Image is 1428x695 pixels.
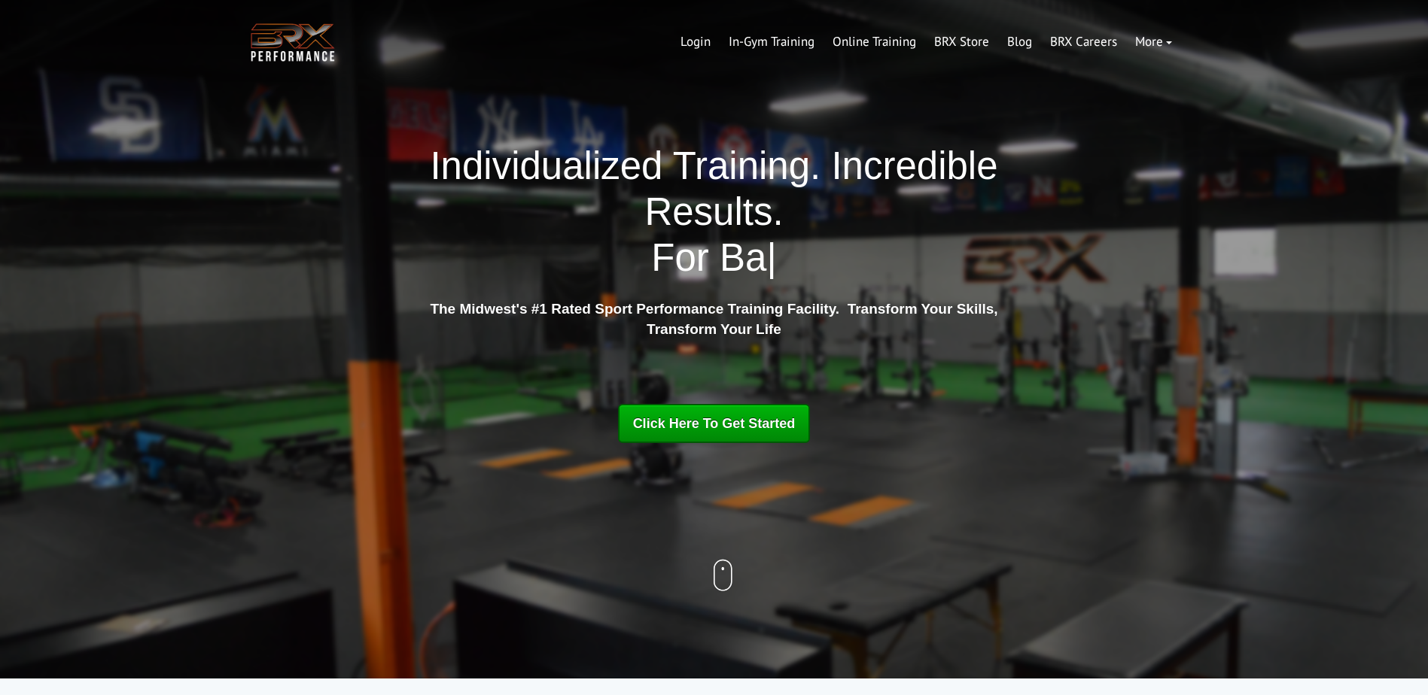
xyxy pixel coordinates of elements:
[998,24,1041,60] a: Blog
[720,24,824,60] a: In-Gym Training
[248,20,338,65] img: BRX Transparent Logo-2
[824,24,925,60] a: Online Training
[618,404,811,443] a: Click Here To Get Started
[651,236,766,279] span: For Ba
[671,24,720,60] a: Login
[766,236,776,279] span: |
[1041,24,1126,60] a: BRX Careers
[925,24,998,60] a: BRX Store
[1126,24,1181,60] a: More
[430,301,997,337] strong: The Midwest's #1 Rated Sport Performance Training Facility. Transform Your Skills, Transform Your...
[671,24,1181,60] div: Navigation Menu
[425,143,1004,281] h1: Individualized Training. Incredible Results.
[633,416,796,431] span: Click Here To Get Started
